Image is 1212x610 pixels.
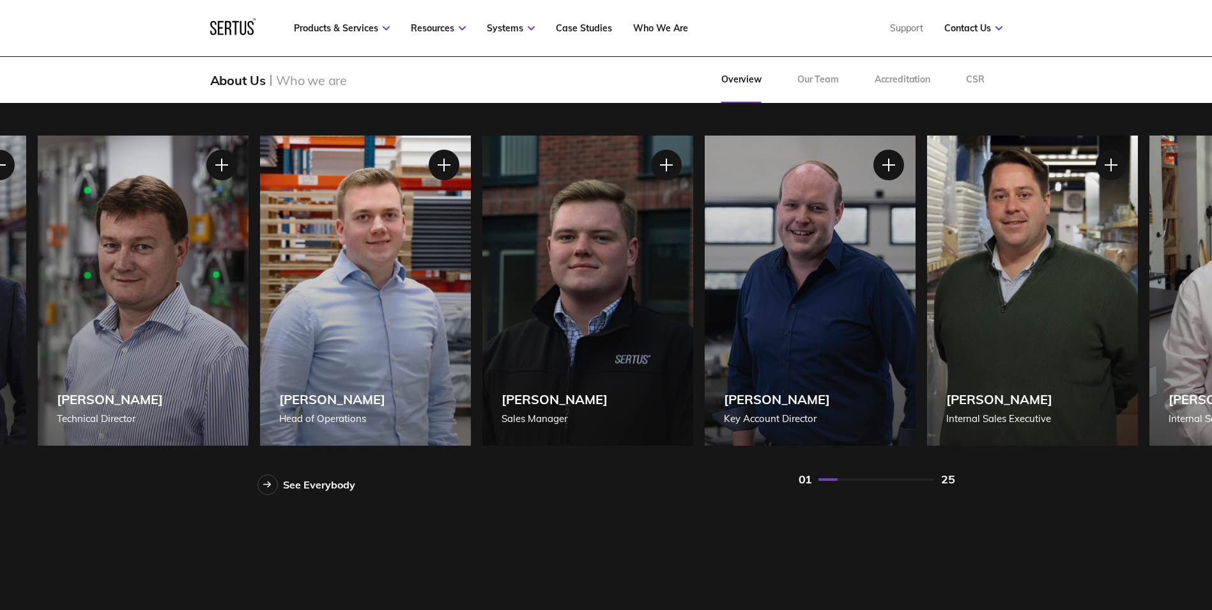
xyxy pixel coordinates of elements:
div: 25 [941,472,955,487]
div: [PERSON_NAME] [57,391,163,407]
div: [PERSON_NAME] [279,391,385,407]
div: Head of Operations [279,411,385,426]
a: Resources [411,22,466,34]
a: Contact Us [944,22,1002,34]
div: Who we are [276,72,347,88]
a: Systems [487,22,535,34]
div: See Everybody [283,478,355,491]
div: About Us [210,72,266,88]
div: Sales Manager [502,411,608,426]
a: Our Team [779,57,857,103]
iframe: Chat Widget [982,462,1212,610]
a: Accreditation [857,57,948,103]
a: Products & Services [294,22,390,34]
a: See Everybody [257,474,355,495]
div: Internal Sales Executive [946,411,1052,426]
div: [PERSON_NAME] [724,391,830,407]
div: [PERSON_NAME] [946,391,1052,407]
a: Support [890,22,923,34]
div: Key Account Director [724,411,830,426]
div: [PERSON_NAME] [502,391,608,407]
a: Who We Are [633,22,688,34]
div: 01 [799,472,812,487]
div: Technical Director [57,411,163,426]
a: Case Studies [556,22,612,34]
a: CSR [948,57,1002,103]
